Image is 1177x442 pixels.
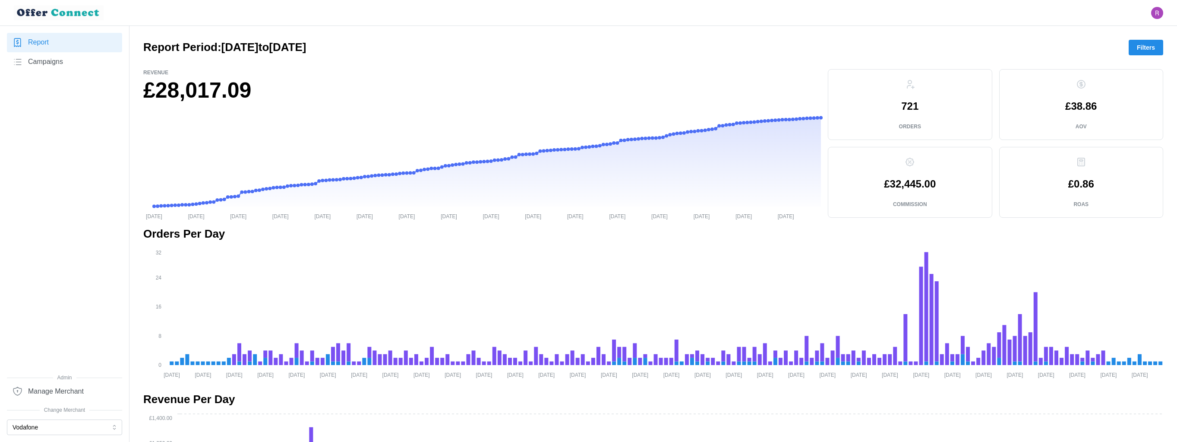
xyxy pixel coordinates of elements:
[28,386,84,397] span: Manage Merchant
[7,33,122,52] a: Report
[1065,101,1097,111] p: £38.86
[913,372,929,378] tspan: [DATE]
[156,304,162,310] tspan: 16
[1132,372,1148,378] tspan: [DATE]
[7,406,122,414] span: Change Merchant
[609,213,625,219] tspan: [DATE]
[726,372,742,378] tspan: [DATE]
[146,213,162,219] tspan: [DATE]
[14,5,104,20] img: loyalBe Logo
[226,372,243,378] tspan: [DATE]
[257,372,274,378] tspan: [DATE]
[1151,7,1163,19] button: Open user button
[413,372,430,378] tspan: [DATE]
[1068,179,1094,189] p: £0.86
[272,213,289,219] tspan: [DATE]
[1069,372,1085,378] tspan: [DATE]
[567,213,584,219] tspan: [DATE]
[884,179,936,189] p: £32,445.00
[7,382,122,401] a: Manage Merchant
[149,415,173,421] tspan: £1,400.00
[694,213,710,219] tspan: [DATE]
[7,374,122,382] span: Admin
[735,213,752,219] tspan: [DATE]
[1151,7,1163,19] img: Ryan Gribben
[28,37,49,48] span: Report
[1137,40,1155,55] span: Filters
[143,226,1163,242] h2: Orders Per Day
[143,69,821,76] p: Revenue
[320,372,336,378] tspan: [DATE]
[788,372,805,378] tspan: [DATE]
[351,372,367,378] tspan: [DATE]
[314,213,331,219] tspan: [DATE]
[1038,372,1054,378] tspan: [DATE]
[601,372,617,378] tspan: [DATE]
[7,420,122,435] button: Vodafone
[188,213,205,219] tspan: [DATE]
[1076,123,1087,130] p: AOV
[156,275,162,281] tspan: 24
[156,249,162,255] tspan: 32
[164,372,180,378] tspan: [DATE]
[1101,372,1117,378] tspan: [DATE]
[382,372,399,378] tspan: [DATE]
[944,372,961,378] tspan: [DATE]
[1073,201,1089,208] p: ROAS
[357,213,373,219] tspan: [DATE]
[28,57,63,67] span: Campaigns
[901,101,918,111] p: 721
[525,213,541,219] tspan: [DATE]
[399,213,415,219] tspan: [DATE]
[1129,40,1163,55] button: Filters
[975,372,992,378] tspan: [DATE]
[230,213,246,219] tspan: [DATE]
[143,40,306,55] h2: Report Period: [DATE] to [DATE]
[143,392,1163,407] h2: Revenue Per Day
[882,372,898,378] tspan: [DATE]
[195,372,211,378] tspan: [DATE]
[570,372,586,378] tspan: [DATE]
[158,362,161,368] tspan: 0
[483,213,499,219] tspan: [DATE]
[538,372,555,378] tspan: [DATE]
[694,372,711,378] tspan: [DATE]
[899,123,921,130] p: Orders
[143,76,821,105] h1: £28,017.09
[445,372,461,378] tspan: [DATE]
[289,372,305,378] tspan: [DATE]
[7,52,122,72] a: Campaigns
[778,213,794,219] tspan: [DATE]
[1007,372,1023,378] tspan: [DATE]
[158,333,161,339] tspan: 8
[651,213,668,219] tspan: [DATE]
[441,213,457,219] tspan: [DATE]
[851,372,867,378] tspan: [DATE]
[476,372,492,378] tspan: [DATE]
[632,372,648,378] tspan: [DATE]
[893,201,927,208] p: Commission
[507,372,524,378] tspan: [DATE]
[819,372,836,378] tspan: [DATE]
[757,372,773,378] tspan: [DATE]
[663,372,680,378] tspan: [DATE]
